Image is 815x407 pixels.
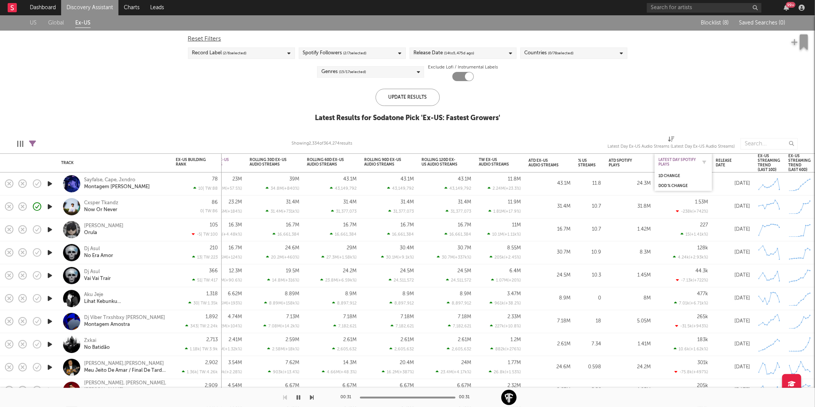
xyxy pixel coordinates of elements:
div: 16.7M [343,223,356,228]
div: 23.4M ( +4.17k % ) [436,370,471,374]
div: 31.4M [528,202,570,211]
div: 8,897,912 [332,301,356,306]
div: -31.5k ( +943 % ) [675,324,708,329]
div: 1,318 [206,291,218,296]
div: DoD % Change [658,184,697,188]
div: [DATE] [716,271,750,280]
div: 4.03M [609,386,651,395]
div: Track [61,161,164,165]
div: Dj Viber Trxshbxy [PERSON_NAME] [84,314,165,321]
div: 0 | TW: 86 [176,209,218,213]
div: 16,661,384 [444,232,471,237]
div: Rolling 30D Ex-US Audio Streams [250,158,288,167]
div: 2.61M [343,337,356,342]
div: 2,605,632 [389,347,414,352]
div: 86 [212,200,218,205]
div: 6.67M [342,383,356,388]
div: 477k [697,291,708,296]
div: Meu Jeito De Amar / Final De Tarde - Ao Vivo [84,367,166,374]
a: Montagem Amostra [84,321,130,328]
div: 227 [700,223,708,228]
div: -7.13k ( +722 % ) [676,278,708,283]
div: 2.59M [285,337,299,342]
div: 4.66M ( +48.3 % ) [322,370,356,374]
div: 16.7M [400,223,414,228]
div: 961k ( +38.2 % ) [489,301,521,306]
div: [DATE] [716,340,750,349]
input: Search... [740,138,798,150]
div: 10.3 [578,271,601,280]
div: Rolling 90D Ex-US Audio Streams [364,158,402,167]
div: 24.3M [609,179,651,188]
span: Saved Searches [739,20,785,26]
div: 8.9M [402,291,414,296]
span: ( 0 ) [779,20,785,26]
div: 5.05M [609,317,651,326]
div: 24.5M [528,271,570,280]
div: Release Date [414,49,475,58]
div: 2.61M [400,337,414,342]
div: Ex-US Streaming Trend (last 10d) [758,154,780,172]
div: 16,661,384 [387,232,414,237]
div: ATD Spotify Plays [609,158,639,168]
a: Montagem [PERSON_NAME] [84,184,150,190]
div: [DATE] [716,179,750,188]
div: 7.18M [400,314,414,319]
div: 16.7M [228,246,242,251]
div: 11.8 [578,179,601,188]
div: 23.2M [228,200,242,205]
label: Exclude Lofi / Instrumental Labels [428,63,498,72]
div: 3.54M [228,360,242,365]
div: 7,182,621 [333,324,356,329]
a: Cxsper Tkandz [84,200,118,207]
div: [DATE] [716,317,750,326]
div: 31.4M [458,200,471,205]
div: 4.36M ( +193 % ) [209,301,242,306]
div: 39M [289,177,299,182]
div: 8,897,912 [447,301,471,306]
div: 2.32M [507,383,521,388]
div: [DATE] [716,248,750,257]
div: 903k ( +13.4 % ) [268,370,299,374]
div: 16,661,384 [272,232,299,237]
div: 30.1M ( +9.1k % ) [381,255,414,260]
div: 15 ( +1.41k % ) [681,232,708,237]
div: 5.87M ( +90.6 % ) [207,278,242,283]
div: -5 | TW: 100 [176,232,218,237]
div: 43.1M [458,177,471,182]
div: 8.9M [460,291,471,296]
div: Edit Columns [17,134,23,153]
span: Blocklist [701,20,729,26]
div: 43.1M [528,179,570,188]
div: 1.2M [510,337,521,342]
div: 1.07M ( +20 % ) [491,278,521,283]
div: [DATE] [716,386,750,395]
div: 16.7M [286,223,299,228]
div: 23M [232,177,242,182]
div: 15M ( +184 % ) [214,209,242,214]
div: 227k ( +10.8 % ) [490,324,521,329]
button: 99+ [784,5,789,11]
a: [PERSON_NAME] [84,223,123,230]
div: 4.54M [228,383,242,388]
span: ( 0 / 78 selected) [548,49,574,58]
div: 10.9 [578,248,601,257]
div: No Era Amor [84,252,113,259]
div: 31.4M ( +731k % ) [266,209,299,214]
div: 79k ( +2.28 % ) [213,370,242,374]
div: 265k [697,314,708,319]
div: TW Ex-US Audio Streams [479,158,509,167]
div: Record Label [192,49,247,58]
div: 24.6M [528,363,570,372]
div: 8.89M ( +158k % ) [264,301,299,306]
div: 1D Change [658,174,697,178]
div: 5.56 [578,386,601,395]
div: 13 | TW: 223 [176,255,218,260]
div: 27.3M ( +1.58k % ) [321,255,356,260]
a: Vai Vai Trair [84,275,111,282]
div: 7.18M [343,314,356,319]
div: Latest Results for Sodatone Pick ' Ex-US: Fastest Growers ' [315,114,500,123]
